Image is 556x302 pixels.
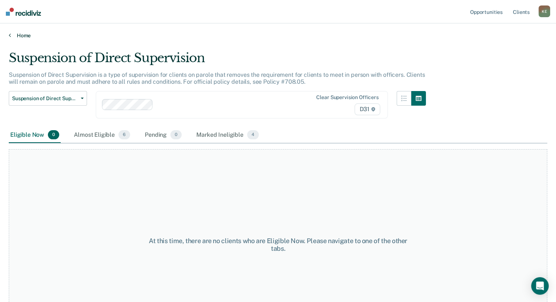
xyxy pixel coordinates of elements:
span: D31 [355,103,380,115]
div: Clear supervision officers [316,94,378,101]
a: Home [9,32,547,39]
img: Recidiviz [6,8,41,16]
div: Eligible Now0 [9,127,61,143]
span: Suspension of Direct Supervision [12,95,78,102]
div: Pending0 [143,127,183,143]
div: Open Intercom Messenger [531,277,549,295]
div: Marked Ineligible4 [195,127,260,143]
span: 4 [247,130,259,140]
button: Suspension of Direct Supervision [9,91,87,106]
div: Almost Eligible6 [72,127,132,143]
span: 0 [170,130,182,140]
button: KE [538,5,550,17]
div: K E [538,5,550,17]
span: 0 [48,130,59,140]
span: 6 [118,130,130,140]
div: Suspension of Direct Supervision [9,50,426,71]
div: At this time, there are no clients who are Eligible Now. Please navigate to one of the other tabs. [144,237,413,253]
p: Suspension of Direct Supervision is a type of supervision for clients on parole that removes the ... [9,71,425,85]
